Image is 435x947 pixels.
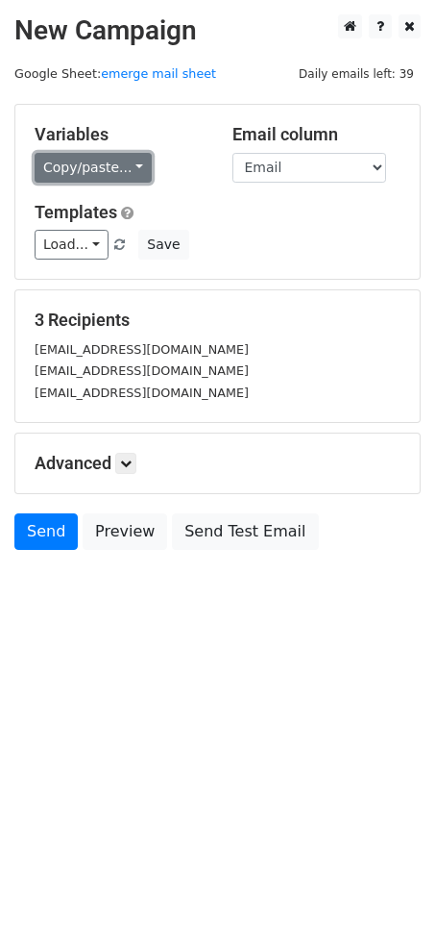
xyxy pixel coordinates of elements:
a: Load... [35,230,109,260]
h5: Advanced [35,453,400,474]
a: Preview [83,513,167,550]
a: Daily emails left: 39 [292,66,421,81]
a: Send Test Email [172,513,318,550]
iframe: Chat Widget [339,855,435,947]
h5: 3 Recipients [35,310,400,331]
small: Google Sheet: [14,66,216,81]
h5: Email column [232,124,401,145]
small: [EMAIL_ADDRESS][DOMAIN_NAME] [35,342,249,357]
span: Daily emails left: 39 [292,63,421,85]
small: [EMAIL_ADDRESS][DOMAIN_NAME] [35,363,249,378]
h2: New Campaign [14,14,421,47]
a: emerge mail sheet [101,66,216,81]
button: Save [138,230,188,260]
a: Copy/paste... [35,153,152,183]
h5: Variables [35,124,204,145]
a: Templates [35,202,117,222]
a: Send [14,513,78,550]
small: [EMAIL_ADDRESS][DOMAIN_NAME] [35,386,249,400]
div: 聊天小组件 [339,855,435,947]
